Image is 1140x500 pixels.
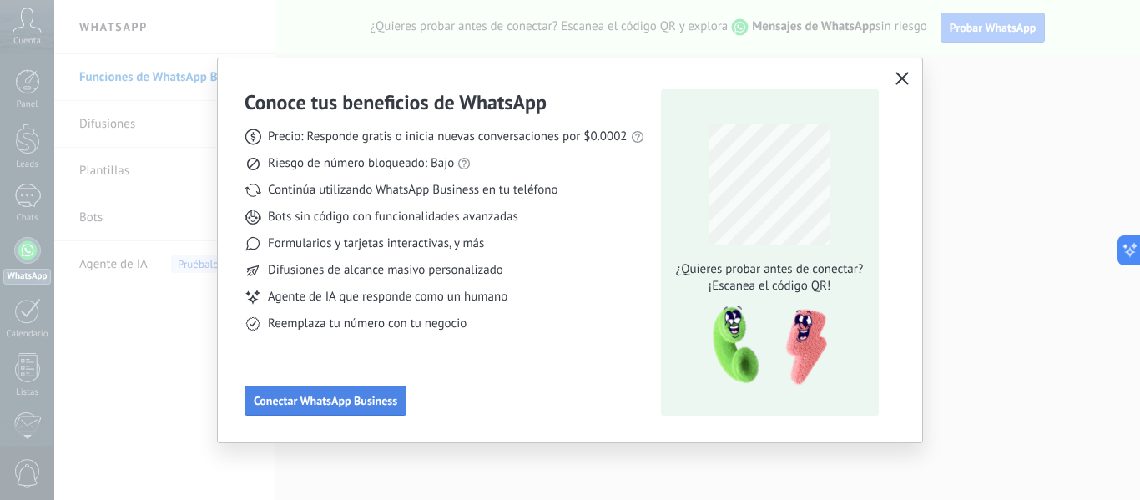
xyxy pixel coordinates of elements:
[245,89,547,115] h3: Conoce tus beneficios de WhatsApp
[671,278,868,295] span: ¡Escanea el código QR!
[268,235,484,252] span: Formularios y tarjetas interactivas, y más
[268,209,518,225] span: Bots sin código con funcionalidades avanzadas
[268,155,454,172] span: Riesgo de número bloqueado: Bajo
[268,182,557,199] span: Continúa utilizando WhatsApp Business en tu teléfono
[268,262,503,279] span: Difusiones de alcance masivo personalizado
[245,386,406,416] button: Conectar WhatsApp Business
[268,289,507,306] span: Agente de IA que responde como un humano
[268,316,467,332] span: Reemplaza tu número con tu negocio
[254,395,397,407] span: Conectar WhatsApp Business
[699,301,830,391] img: qr-pic-1x.png
[268,129,628,145] span: Precio: Responde gratis o inicia nuevas conversaciones por $0.0002
[671,261,868,278] span: ¿Quieres probar antes de conectar?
